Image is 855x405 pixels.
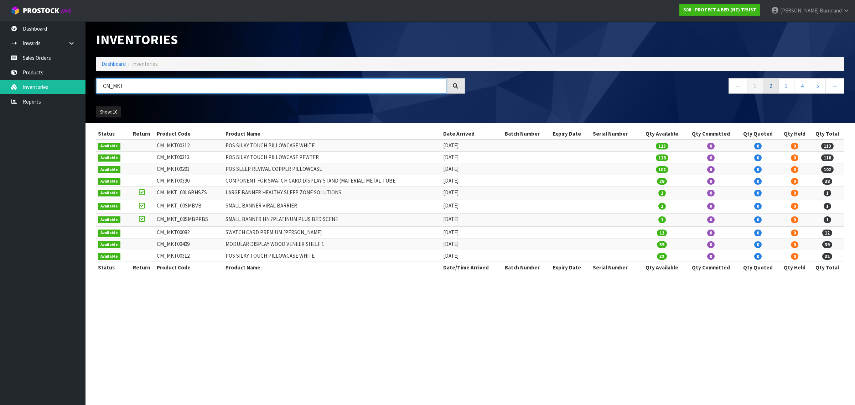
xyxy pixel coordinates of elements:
th: Status [96,262,129,273]
h1: Inventories [96,32,465,47]
th: Status [96,128,129,140]
span: 0 [754,190,762,196]
span: Available [98,230,120,237]
th: Qty Total [810,262,844,273]
span: 0 [754,178,762,185]
th: Qty Quoted [737,262,779,273]
span: 1 [824,216,831,223]
th: Expiry Date [551,262,591,273]
th: Expiry Date [551,128,591,140]
span: 113 [656,143,668,149]
span: 0 [754,154,762,161]
span: 1 [658,203,666,210]
span: 0 [707,166,715,173]
th: Date/Time Arrived [441,262,503,273]
td: [DATE] [441,163,503,175]
span: 113 [821,143,834,149]
td: CM_MKT00313 [155,152,224,163]
td: CM_MKT00291 [155,163,224,175]
a: 3 [778,78,794,94]
span: ProStock [23,6,59,15]
span: 0 [791,241,798,248]
span: Available [98,253,120,260]
strong: S08 - PROTECT A BED (NZ) TRUST [683,7,756,13]
span: 0 [707,143,715,149]
img: cube-alt.png [11,6,20,15]
span: [PERSON_NAME] [780,7,819,14]
td: COMPONENT FOR SWATCH CARD DISPLAY STAND (MATERIAL: METAL TUBE [224,175,441,187]
input: Search inventories [96,78,446,94]
th: Qty Held [779,262,810,273]
span: 1 [658,190,666,196]
span: 118 [821,154,834,161]
th: Date Arrived [441,128,503,140]
span: 0 [754,143,762,149]
span: Burnnand [820,7,842,14]
span: Available [98,178,120,185]
small: WMS [61,8,72,15]
span: 12 [822,230,832,236]
span: 38 [657,178,667,185]
span: 32 [657,253,667,260]
th: Qty Held [779,128,810,140]
span: 0 [791,216,798,223]
a: 2 [763,78,779,94]
a: 4 [794,78,810,94]
span: 0 [707,230,715,236]
span: 0 [791,190,798,196]
span: 0 [707,216,715,223]
td: [DATE] [441,152,503,163]
span: 0 [707,190,715,196]
th: Qty Total [810,128,844,140]
span: Available [98,216,120,223]
td: MODULAR DISPLAY WOOD VENEER SHELF 1 [224,238,441,250]
td: CM_MKT00312 [155,250,224,262]
th: Serial Number [591,128,639,140]
th: Serial Number [591,262,639,273]
span: 102 [656,166,668,173]
td: CM_MKT00312 [155,140,224,151]
span: 39 [657,241,667,248]
td: SMALL BANNER HN ?PLATINUM PLUS BED SCENE [224,213,441,226]
span: 0 [754,166,762,173]
td: SMALL BANNER VIRAL BARRIER [224,200,441,213]
span: 0 [791,166,798,173]
span: Available [98,154,120,162]
a: 1 [747,78,763,94]
span: 0 [791,154,798,161]
span: Available [98,241,120,248]
span: 0 [754,230,762,236]
td: CM_MKT00390 [155,175,224,187]
th: Return [129,128,155,140]
span: 0 [791,143,798,149]
td: [DATE] [441,175,503,187]
th: Qty Quoted [737,128,779,140]
span: 118 [656,154,668,161]
span: 38 [822,178,832,185]
td: CM_MKT00409 [155,238,224,250]
th: Qty Available [639,262,685,273]
th: Return [129,262,155,273]
span: 0 [754,203,762,210]
span: 0 [791,230,798,236]
td: CM_MKT00082 [155,227,224,238]
span: 1 [824,190,831,196]
span: 0 [791,178,798,185]
span: 0 [707,241,715,248]
span: Available [98,190,120,197]
span: 0 [707,253,715,260]
span: 0 [754,241,762,248]
span: Available [98,143,120,150]
span: 0 [707,178,715,185]
span: 32 [822,253,832,260]
span: 0 [791,203,798,210]
td: [DATE] [441,238,503,250]
th: Product Code [155,262,224,273]
span: 0 [707,154,715,161]
td: POS SILKY TOUCH PILLOWCASE WHITE [224,250,441,262]
td: POS SILKY TOUCH PILLOWCASE WHITE [224,140,441,151]
th: Product Code [155,128,224,140]
span: 12 [657,230,667,236]
td: CM_MKT_00SMBVB [155,200,224,213]
td: [DATE] [441,186,503,200]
